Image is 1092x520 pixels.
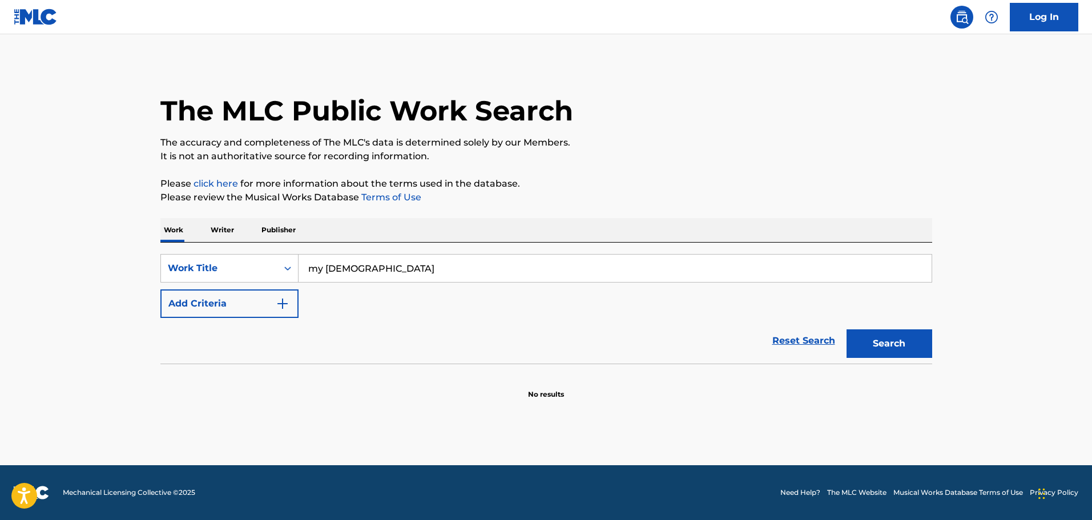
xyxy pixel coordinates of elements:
[767,328,841,353] a: Reset Search
[14,9,58,25] img: MLC Logo
[950,6,973,29] a: Public Search
[780,487,820,498] a: Need Help?
[160,289,299,318] button: Add Criteria
[160,177,932,191] p: Please for more information about the terms used in the database.
[276,297,289,311] img: 9d2ae6d4665cec9f34b9.svg
[258,218,299,242] p: Publisher
[160,218,187,242] p: Work
[194,178,238,189] a: click here
[160,150,932,163] p: It is not an authoritative source for recording information.
[160,191,932,204] p: Please review the Musical Works Database
[14,486,49,499] img: logo
[955,10,969,24] img: search
[827,487,887,498] a: The MLC Website
[1038,477,1045,511] div: Drag
[1030,487,1078,498] a: Privacy Policy
[359,192,421,203] a: Terms of Use
[160,136,932,150] p: The accuracy and completeness of The MLC's data is determined solely by our Members.
[63,487,195,498] span: Mechanical Licensing Collective © 2025
[847,329,932,358] button: Search
[985,10,998,24] img: help
[893,487,1023,498] a: Musical Works Database Terms of Use
[168,261,271,275] div: Work Title
[160,254,932,364] form: Search Form
[207,218,237,242] p: Writer
[160,94,573,128] h1: The MLC Public Work Search
[1035,465,1092,520] iframe: Chat Widget
[1010,3,1078,31] a: Log In
[980,6,1003,29] div: Help
[528,376,564,400] p: No results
